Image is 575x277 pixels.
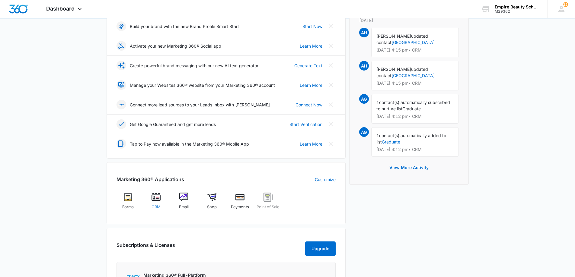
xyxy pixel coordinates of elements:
[359,94,369,104] span: AG
[300,82,322,88] a: Learn More
[172,193,196,214] a: Email
[294,62,322,69] a: Generate Text
[130,62,258,69] p: Create powerful brand messaging with our new AI text generator
[359,127,369,137] span: AG
[130,82,275,88] p: Manage your Websites 360® website from your Marketing 360® account
[382,139,400,144] a: Graduate
[117,193,140,214] a: Forms
[130,121,216,127] p: Get Google Guaranteed and get more leads
[391,40,435,45] a: [GEOGRAPHIC_DATA]
[228,193,252,214] a: Payments
[376,81,454,85] p: [DATE] 4:15 pm • CRM
[256,193,280,214] a: Point of Sale
[563,2,568,7] span: 122
[402,106,421,111] span: Graduate
[207,204,217,210] span: Shop
[300,141,322,147] a: Learn More
[326,119,336,129] button: Close
[144,193,168,214] a: CRM
[122,204,134,210] span: Forms
[383,160,435,175] button: View More Activity
[326,100,336,109] button: Close
[359,61,369,71] span: AH
[376,100,379,105] span: 1
[130,141,249,147] p: Tap to Pay now available in the Marketing 360® Mobile App
[376,67,411,72] span: [PERSON_NAME]
[179,204,189,210] span: Email
[326,139,336,149] button: Close
[130,43,221,49] p: Activate your new Marketing 360® Social app
[289,121,322,127] a: Start Verification
[326,41,336,51] button: Close
[300,43,322,49] a: Learn More
[130,102,270,108] p: Connect more lead sources to your Leads Inbox with [PERSON_NAME]
[563,2,568,7] div: notifications count
[117,241,175,253] h2: Subscriptions & Licenses
[305,241,336,256] button: Upgrade
[376,48,454,52] p: [DATE] 4:15 pm • CRM
[315,176,336,183] a: Customize
[359,17,459,24] p: [DATE]
[231,204,249,210] span: Payments
[495,5,539,9] div: account name
[376,133,379,138] span: 1
[326,80,336,90] button: Close
[130,23,239,30] p: Build your brand with the new Brand Profile Smart Start
[495,9,539,14] div: account id
[376,100,450,111] span: contact(s) automatically subscribed to nurture list
[46,5,75,12] span: Dashboard
[376,133,446,144] span: contact(s) automatically added to list
[376,114,454,118] p: [DATE] 4:12 pm • CRM
[302,23,322,30] a: Start Now
[391,73,435,78] a: [GEOGRAPHIC_DATA]
[376,147,454,152] p: [DATE] 4:12 pm • CRM
[326,21,336,31] button: Close
[257,204,280,210] span: Point of Sale
[295,102,322,108] a: Connect Now
[376,33,411,39] span: [PERSON_NAME]
[200,193,224,214] a: Shop
[326,61,336,70] button: Close
[117,176,184,183] h2: Marketing 360® Applications
[359,28,369,37] span: AH
[152,204,161,210] span: CRM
